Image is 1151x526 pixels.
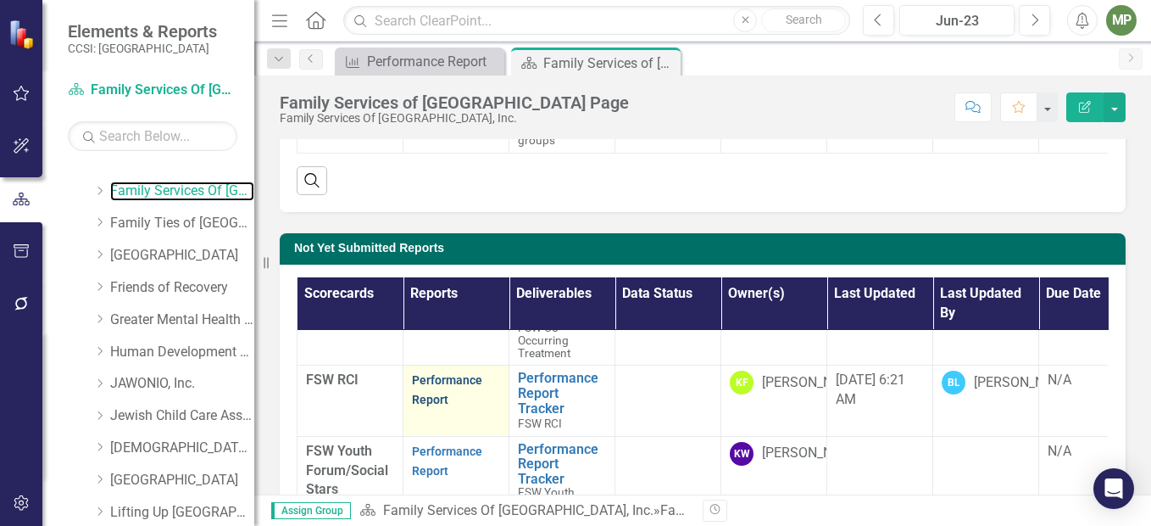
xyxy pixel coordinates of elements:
small: CCSI: [GEOGRAPHIC_DATA] [68,42,217,55]
a: Family Services Of [GEOGRAPHIC_DATA], Inc. [110,182,254,201]
div: Performance Report [367,51,500,72]
img: ClearPoint Strategy [8,20,38,49]
a: Performance Report Tracker [518,371,606,416]
td: Double-Click to Edit [721,366,827,436]
div: Family Services Of [GEOGRAPHIC_DATA], Inc. [280,112,629,125]
span: Assign Group [271,502,351,519]
div: Open Intercom Messenger [1093,468,1134,509]
span: FSW Youth Forum/Social Stars [306,443,388,498]
a: Jewish Child Care Association [110,406,254,426]
a: [GEOGRAPHIC_DATA] [110,246,254,266]
span: FSW RCI [518,417,562,430]
span: FSW Co-Occurring Treatment [306,277,370,333]
h3: Not Yet Submitted Reports [294,242,1117,255]
div: » [359,501,690,521]
span: FSW RCI [306,372,359,388]
input: Search Below... [68,121,237,151]
a: Friends of Recovery [110,278,254,298]
div: [PERSON_NAME] [974,373,1076,393]
div: [DATE] 6:21 AM [836,371,924,410]
a: [DEMOGRAPHIC_DATA][GEOGRAPHIC_DATA] on the [PERSON_NAME] [110,439,254,458]
a: Family Services Of [GEOGRAPHIC_DATA], Inc. [383,502,653,518]
td: Double-Click to Edit [403,366,509,436]
a: Greater Mental Health of [GEOGRAPHIC_DATA] [110,311,254,330]
td: Double-Click to Edit [1039,366,1145,436]
td: Double-Click to Edit [615,366,721,436]
a: Performance Report [339,51,500,72]
div: KF [730,371,753,394]
td: Double-Click to Edit Right Click for Context Menu [509,366,615,436]
div: N/A [1048,371,1136,390]
div: BL [942,371,965,394]
div: [PERSON_NAME] [762,444,864,463]
div: KW [730,442,753,466]
a: JAWONIO, Inc. [110,374,254,394]
a: Performance Report [412,373,482,406]
span: FSW Youth Forum/Social Stars [518,485,588,524]
input: Search ClearPoint... [343,6,850,36]
div: Family Services of [GEOGRAPHIC_DATA] Page [660,502,936,518]
a: Family Services Of [GEOGRAPHIC_DATA], Inc. [68,81,237,100]
button: Search [761,8,846,32]
a: Human Development Svcs of West [110,343,254,362]
button: MP [1106,5,1137,36]
div: Jun-23 [905,11,1009,31]
a: Performance Report [412,445,482,478]
span: FSW Co-Occurring Treatment [518,321,570,360]
div: N/A [1048,442,1136,462]
span: Search [786,13,822,26]
a: Performance Report Tracker [518,442,606,487]
a: Family Ties of [GEOGRAPHIC_DATA], Inc. [110,214,254,233]
button: Jun-23 [899,5,1015,36]
a: [GEOGRAPHIC_DATA] [110,471,254,490]
div: Family Services of [GEOGRAPHIC_DATA] Page [543,53,676,74]
div: Family Services of [GEOGRAPHIC_DATA] Page [280,93,629,112]
a: Lifting Up [GEOGRAPHIC_DATA] [110,503,254,523]
span: Elements & Reports [68,21,217,42]
div: [PERSON_NAME] [762,373,864,393]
